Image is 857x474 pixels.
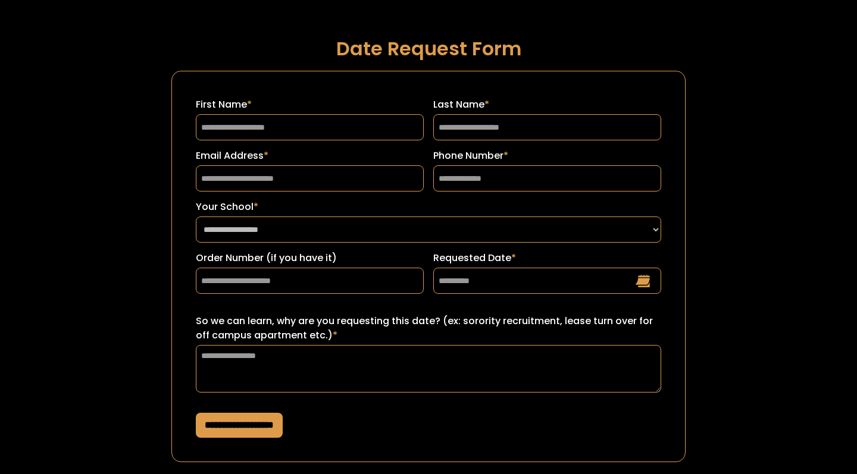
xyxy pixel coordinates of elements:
[171,71,686,462] form: Request a Date Form
[196,98,424,112] label: First Name
[196,200,661,214] label: Your School
[196,251,424,265] label: Order Number (if you have it)
[196,314,661,343] label: So we can learn, why are you requesting this date? (ex: sorority recruitment, lease turn over for...
[433,149,661,163] label: Phone Number
[433,98,661,112] label: Last Name
[196,149,424,163] label: Email Address
[433,251,661,265] label: Requested Date
[171,38,686,59] h1: Date Request Form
